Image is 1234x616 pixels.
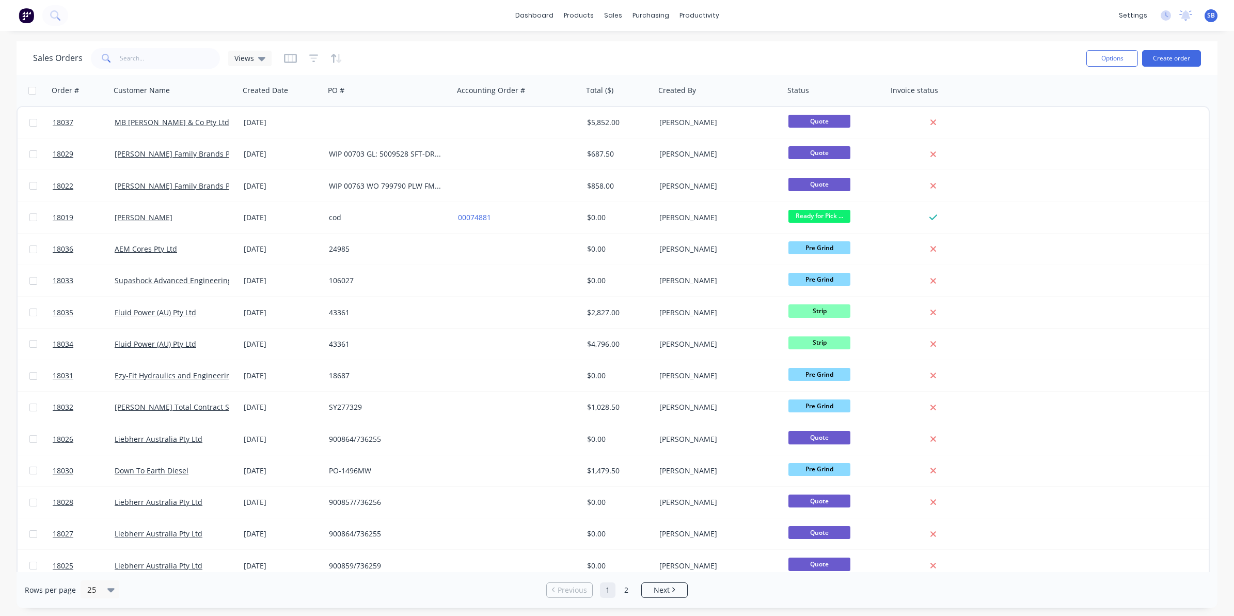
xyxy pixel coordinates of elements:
span: 18035 [53,307,73,318]
a: 18035 [53,297,115,328]
span: Quote [788,558,850,571]
a: 18036 [53,234,115,265]
a: 18026 [53,424,115,455]
div: $4,796.00 [587,339,648,349]
a: dashboard [510,8,559,23]
a: Next page [642,585,687,595]
div: Customer Name [114,85,170,96]
div: [DATE] [244,244,321,254]
span: Pre Grind [788,241,850,254]
a: 18034 [53,329,115,360]
div: [DATE] [244,149,321,159]
div: [DATE] [244,466,321,476]
a: 18029 [53,138,115,170]
div: $0.00 [587,434,648,444]
span: Quote [788,146,850,159]
span: Previous [558,585,587,595]
div: $2,827.00 [587,307,648,318]
a: Page 1 is your current page [600,582,615,598]
div: $858.00 [587,181,648,191]
div: Total ($) [586,85,613,96]
button: Options [1086,50,1138,67]
div: [PERSON_NAME] [659,149,774,159]
span: 18022 [53,181,73,191]
div: WIP 00763 WO 799790 PLW FMP 01 [329,181,444,191]
a: 18019 [53,202,115,233]
span: Pre Grind [788,399,850,412]
a: MB [PERSON_NAME] & Co Pty Ltd [115,117,229,127]
span: 18027 [53,529,73,539]
div: [DATE] [244,561,321,571]
div: $1,479.50 [587,466,648,476]
span: Views [234,53,254,64]
div: $0.00 [587,561,648,571]
div: [PERSON_NAME] [659,244,774,254]
div: $0.00 [587,212,648,223]
div: sales [599,8,627,23]
span: 18026 [53,434,73,444]
div: $0.00 [587,497,648,507]
span: 18030 [53,466,73,476]
span: Quote [788,178,850,191]
div: productivity [674,8,724,23]
div: [PERSON_NAME] [659,402,774,412]
a: 18027 [53,518,115,549]
div: [PERSON_NAME] [659,466,774,476]
span: 18037 [53,117,73,128]
a: 18037 [53,107,115,138]
span: Quote [788,431,850,444]
span: Pre Grind [788,463,850,476]
a: Down To Earth Diesel [115,466,188,475]
div: [PERSON_NAME] [659,371,774,381]
a: Liebherr Australia Pty Ltd [115,434,202,444]
img: Factory [19,8,34,23]
span: 18034 [53,339,73,349]
a: 18028 [53,487,115,518]
div: [DATE] [244,434,321,444]
div: $0.00 [587,244,648,254]
div: PO # [328,85,344,96]
span: Next [654,585,670,595]
a: 18033 [53,265,115,296]
a: Liebherr Australia Pty Ltd [115,529,202,538]
div: $5,852.00 [587,117,648,128]
div: [PERSON_NAME] [659,307,774,318]
div: [PERSON_NAME] [659,275,774,286]
div: Created By [658,85,696,96]
div: [DATE] [244,212,321,223]
div: [PERSON_NAME] [659,212,774,223]
div: 24985 [329,244,444,254]
div: [DATE] [244,402,321,412]
div: $0.00 [587,275,648,286]
button: Create order [1142,50,1201,67]
div: Order # [52,85,79,96]
div: [DATE] [244,307,321,318]
span: 18032 [53,402,73,412]
div: Invoice status [891,85,938,96]
div: cod [329,212,444,223]
div: [DATE] [244,371,321,381]
a: [PERSON_NAME] Total Contract Solutions (TSM) Pty Ltd [115,402,304,412]
span: 18029 [53,149,73,159]
a: 00074881 [458,212,491,222]
div: [DATE] [244,339,321,349]
div: [PERSON_NAME] [659,117,774,128]
a: Page 2 [619,582,634,598]
span: Quote [788,495,850,507]
span: Pre Grind [788,368,850,381]
h1: Sales Orders [33,53,83,63]
a: 18032 [53,392,115,423]
div: [DATE] [244,275,321,286]
div: [PERSON_NAME] [659,561,774,571]
span: Ready for Pick ... [788,210,850,223]
span: Pre Grind [788,273,850,286]
a: [PERSON_NAME] Family Brands Pty Ltd [115,181,249,191]
div: Accounting Order # [457,85,525,96]
ul: Pagination [542,582,692,598]
a: Ezy-Fit Hydraulics and Engineering Group Pty Ltd [115,371,284,380]
div: [DATE] [244,497,321,507]
div: products [559,8,599,23]
a: AEM Cores Pty Ltd [115,244,177,254]
a: Supashock Advanced Engineering - (Dynamic Engineering) [115,275,317,285]
div: $0.00 [587,371,648,381]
